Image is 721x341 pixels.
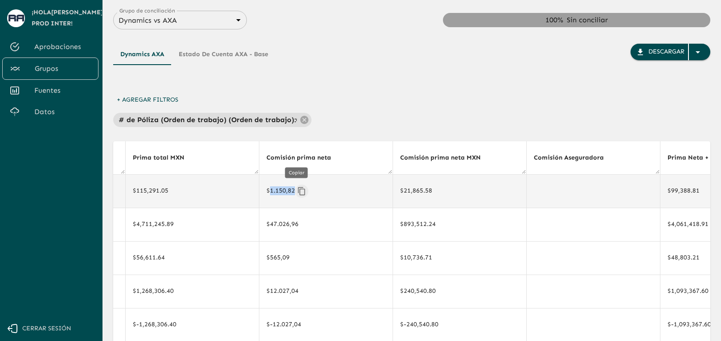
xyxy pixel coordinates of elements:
[113,44,275,65] div: Tipos de Movimientos
[443,13,710,27] div: Sin conciliar: 100.00%
[285,167,308,178] div: Copiar
[133,152,196,163] span: Prima total MXN
[295,185,308,198] button: Copiar
[119,115,296,125] p: # de Póliza (Orden de trabajo) (Orden de trabajo) :
[35,63,91,74] span: Grupos
[400,287,519,296] div: $240,540.80
[133,186,252,195] div: $115,291.05
[2,80,98,101] a: Fuentes
[400,220,519,229] div: $893,512.24
[172,44,275,65] button: Estado de cuenta AXA - Base
[119,7,175,14] label: Grupo de conciliación
[113,14,247,27] div: Dynamics vs AXA
[400,186,519,195] div: $21,865.58
[2,101,98,123] a: Datos
[296,115,297,125] p: GJA028680200
[266,287,385,296] div: $12.027,04
[34,107,91,117] span: Datos
[266,185,385,198] div: $1.150,82
[400,253,519,262] div: $10,736.71
[400,152,492,163] span: Comisión prima neta MXN
[133,320,252,329] div: $-1,268,306.40
[567,15,608,25] div: Sin conciliar
[133,220,252,229] div: $4,711,245.89
[534,152,615,163] span: Comisión Aseguradora
[32,7,103,29] span: ¡Hola [PERSON_NAME] Prod Inter !
[113,92,182,108] button: + Agregar Filtros
[22,323,71,334] span: Cerrar sesión
[266,320,385,329] div: $-12.027,04
[34,85,91,96] span: Fuentes
[266,152,343,163] span: Comisión prima neta
[133,287,252,296] div: $1,268,306.40
[631,44,710,60] button: Descargar
[648,46,684,58] div: Descargar
[113,44,172,65] button: Dynamics AXA
[400,320,519,329] div: $-240,540.80
[266,220,385,229] div: $47.026,96
[2,36,98,58] a: Aprobaciones
[113,113,311,127] div: # de Póliza (Orden de trabajo) (Orden de trabajo):GJA028680200
[545,15,563,25] div: 100 %
[266,253,385,262] div: $565,09
[8,15,24,21] img: avatar
[133,253,252,262] div: $56,611.64
[34,41,91,52] span: Aprobaciones
[2,58,98,80] a: Grupos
